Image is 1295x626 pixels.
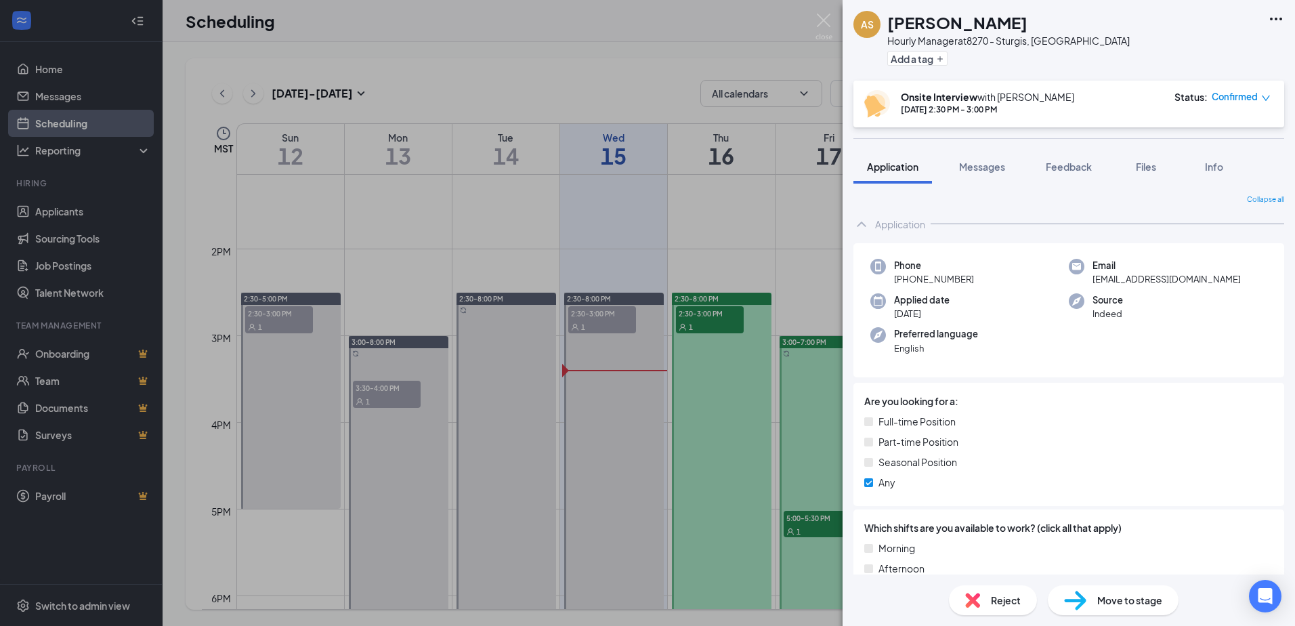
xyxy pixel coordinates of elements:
span: Email [1092,259,1241,272]
svg: Plus [936,55,944,63]
b: Onsite Interview [901,91,977,103]
span: [PHONE_NUMBER] [894,272,974,286]
button: PlusAdd a tag [887,51,948,66]
span: English [894,341,978,355]
svg: Ellipses [1268,11,1284,27]
div: Hourly Manager at 8270 - Sturgis, [GEOGRAPHIC_DATA] [887,34,1130,47]
span: [DATE] [894,307,950,320]
span: Info [1205,161,1223,173]
div: Open Intercom Messenger [1249,580,1281,612]
span: Which shifts are you available to work? (click all that apply) [864,520,1122,535]
span: Afternoon [878,561,925,576]
span: Application [867,161,918,173]
span: Any [878,475,895,490]
span: [EMAIL_ADDRESS][DOMAIN_NAME] [1092,272,1241,286]
span: Seasonal Position [878,455,957,469]
span: Messages [959,161,1005,173]
div: AS [861,18,874,31]
span: Move to stage [1097,593,1162,608]
div: [DATE] 2:30 PM - 3:00 PM [901,104,1074,115]
span: Collapse all [1247,194,1284,205]
span: Phone [894,259,974,272]
span: Full-time Position [878,414,956,429]
div: with [PERSON_NAME] [901,90,1074,104]
span: Reject [991,593,1021,608]
span: Feedback [1046,161,1092,173]
svg: ChevronUp [853,216,870,232]
h1: [PERSON_NAME] [887,11,1027,34]
span: Morning [878,541,915,556]
span: Preferred language [894,327,978,341]
span: Source [1092,293,1123,307]
span: Files [1136,161,1156,173]
div: Application [875,217,925,231]
span: Indeed [1092,307,1123,320]
span: Applied date [894,293,950,307]
div: Status : [1174,90,1208,104]
span: Part-time Position [878,434,958,449]
span: Confirmed [1212,90,1258,104]
span: Are you looking for a: [864,394,958,409]
span: down [1261,93,1271,103]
